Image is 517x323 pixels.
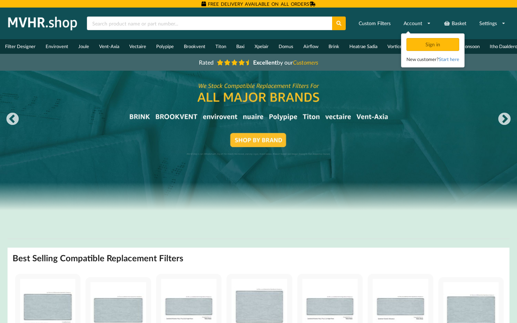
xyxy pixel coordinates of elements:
[199,59,214,66] span: Rated
[210,39,231,54] a: Titon
[151,39,179,54] a: Polypipe
[298,39,323,54] a: Airflow
[456,39,485,54] a: Monsoon
[344,39,382,54] a: Heatrae Sadia
[124,39,151,54] a: Vectaire
[250,39,274,54] a: Xpelair
[5,112,20,127] button: Previous
[399,17,436,30] a: Account
[382,39,407,54] a: Vortice
[439,56,459,62] a: Start here
[274,39,298,54] a: Domus
[439,17,471,30] a: Basket
[323,39,344,54] a: Brink
[293,59,318,66] i: Customers
[406,38,459,51] div: Sign in
[497,112,512,127] button: Next
[13,253,183,264] h2: Best Selling Compatible Replacement Filters
[94,39,124,54] a: Vent-Axia
[231,39,250,54] a: Baxi
[406,56,459,63] div: New customer?
[73,39,94,54] a: Joule
[253,59,318,66] span: by our
[475,17,510,30] a: Settings
[253,59,277,66] b: Excellent
[87,17,332,30] input: Search product name or part number...
[41,39,73,54] a: Envirovent
[179,39,210,54] a: Brookvent
[194,56,323,68] a: Rated Excellentby ourCustomers
[354,17,395,30] a: Custom Filters
[5,14,80,32] img: mvhr.shop.png
[406,41,461,47] a: Sign in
